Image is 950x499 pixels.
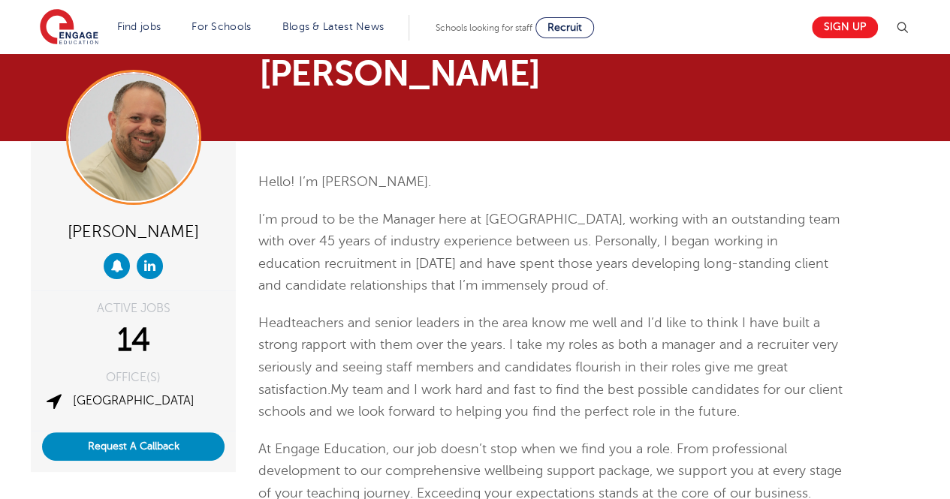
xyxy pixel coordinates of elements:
a: Find jobs [117,21,161,32]
span: Hello! I’m [PERSON_NAME]. [258,174,431,189]
span: My team and I work hard and fast to find the best possible candidates for our client schools and ... [258,382,842,419]
a: Blogs & Latest News [282,21,385,32]
button: Request A Callback [42,432,225,461]
span: I’m proud to be the Manager here at [GEOGRAPHIC_DATA], working with an outstanding team with over... [258,212,839,293]
span: Headteachers and senior leaders in the area know me well and I’d like to think I have built a str... [258,315,837,397]
a: For Schools [192,21,251,32]
div: [PERSON_NAME] [42,216,225,245]
h1: [PERSON_NAME] [259,56,616,92]
a: Recruit [535,17,594,38]
span: Recruit [547,22,582,33]
a: Sign up [812,17,878,38]
img: Engage Education [40,9,98,47]
div: OFFICE(S) [42,371,225,383]
div: 14 [42,322,225,359]
a: [GEOGRAPHIC_DATA] [73,394,195,407]
span: Schools looking for staff [436,23,532,33]
div: ACTIVE JOBS [42,302,225,314]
